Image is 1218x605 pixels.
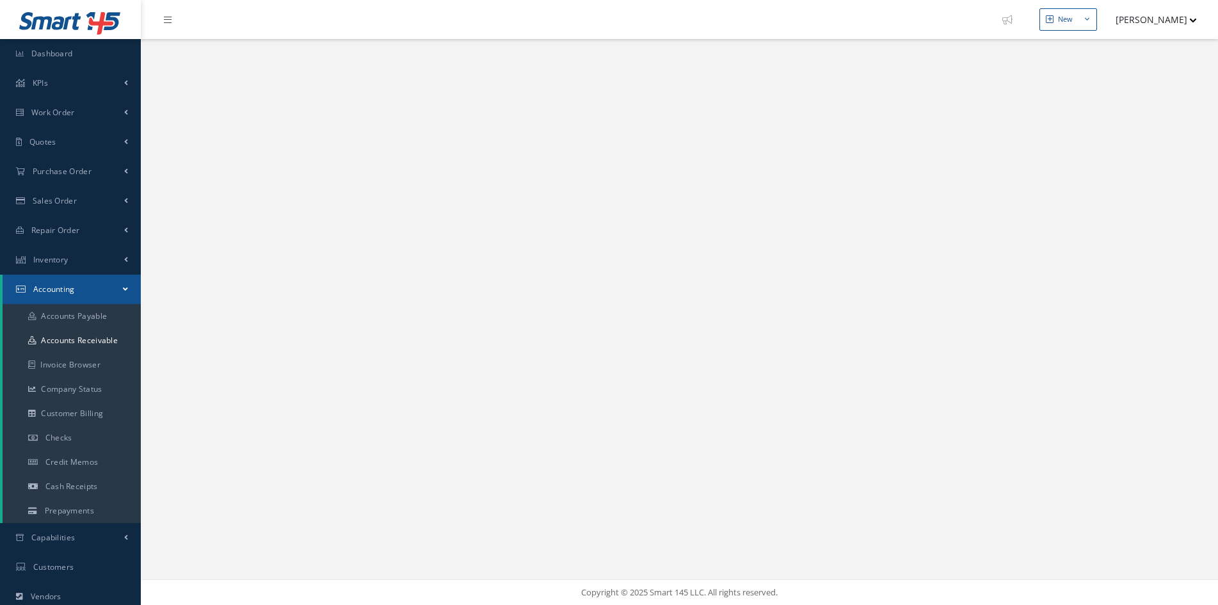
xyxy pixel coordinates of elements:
span: Sales Order [33,195,77,206]
span: Customers [33,561,74,572]
span: Cash Receipts [45,481,98,492]
a: Cash Receipts [3,474,141,499]
div: New [1058,14,1073,25]
a: Prepayments [3,499,141,523]
div: Copyright © 2025 Smart 145 LLC. All rights reserved. [154,586,1205,599]
span: Repair Order [31,225,80,236]
span: Purchase Order [33,166,92,177]
a: Accounts Payable [3,304,141,328]
a: Accounting [3,275,141,304]
a: Checks [3,426,141,450]
a: Credit Memos [3,450,141,474]
span: Work Order [31,107,75,118]
span: Credit Memos [45,456,99,467]
span: Prepayments [45,505,94,516]
span: Dashboard [31,48,73,59]
a: Invoice Browser [3,353,141,377]
span: Accounting [33,284,75,294]
span: Vendors [31,591,61,602]
button: New [1039,8,1097,31]
a: Customer Billing [3,401,141,426]
span: KPIs [33,77,48,88]
span: Quotes [29,136,56,147]
a: Accounts Receivable [3,328,141,353]
span: Checks [45,432,72,443]
button: [PERSON_NAME] [1103,7,1197,32]
span: Inventory [33,254,68,265]
span: Capabilities [31,532,76,543]
a: Company Status [3,377,141,401]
